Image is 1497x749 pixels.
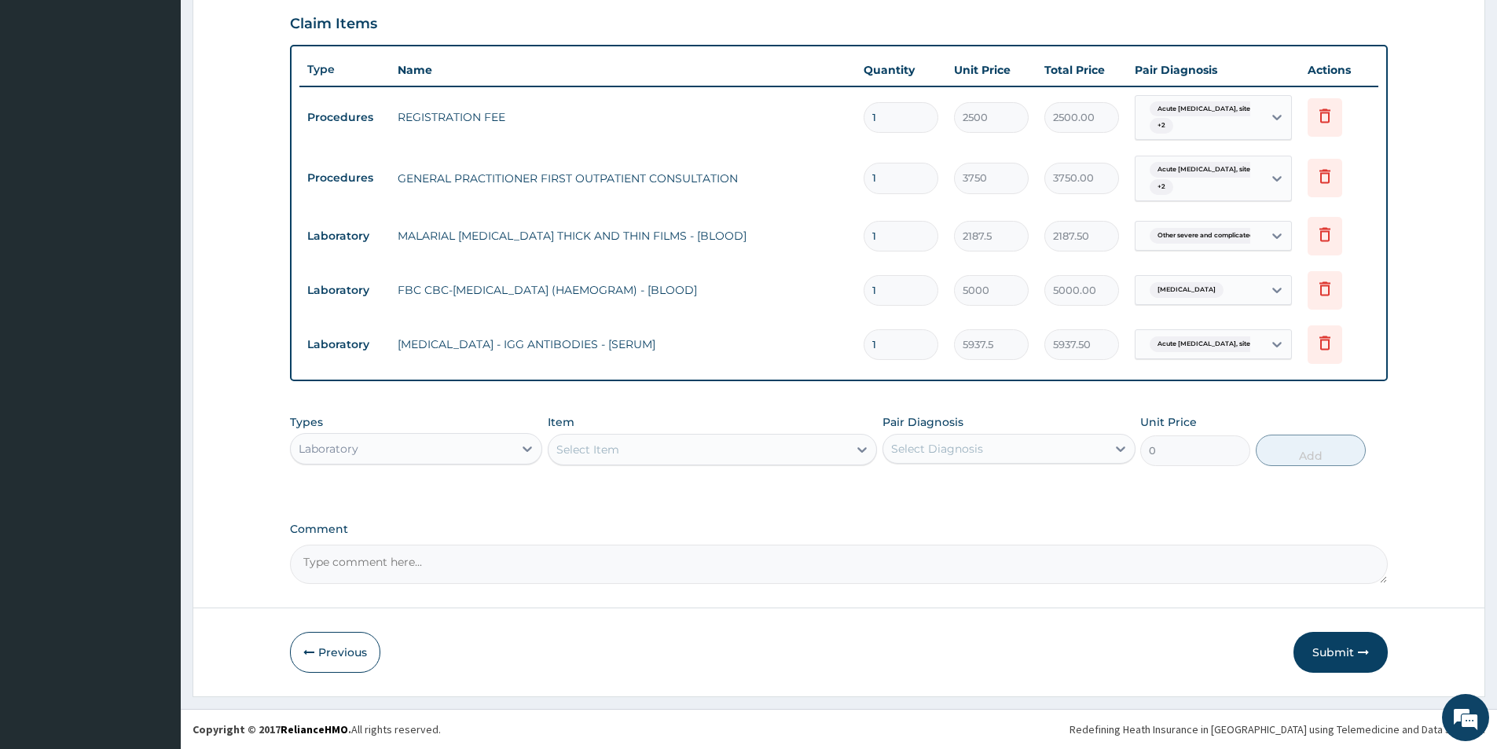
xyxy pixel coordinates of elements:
td: Laboratory [299,276,390,305]
textarea: Type your message and hit 'Enter' [8,429,299,484]
td: MALARIAL [MEDICAL_DATA] THICK AND THIN FILMS - [BLOOD] [390,220,856,252]
td: Laboratory [299,222,390,251]
button: Submit [1293,632,1388,673]
span: + 2 [1150,118,1173,134]
td: REGISTRATION FEE [390,101,856,133]
div: Redefining Heath Insurance in [GEOGRAPHIC_DATA] using Telemedicine and Data Science! [1070,721,1485,737]
span: We're online! [91,198,217,357]
span: Acute [MEDICAL_DATA], site unspe... [1150,162,1283,178]
h3: Claim Items [290,16,377,33]
td: FBC CBC-[MEDICAL_DATA] (HAEMOGRAM) - [BLOOD] [390,274,856,306]
span: Acute [MEDICAL_DATA], site unspe... [1150,336,1283,352]
div: Chat with us now [82,88,264,108]
strong: Copyright © 2017 . [193,722,351,736]
td: [MEDICAL_DATA] - IGG ANTIBODIES - [SERUM] [390,329,856,360]
label: Item [548,414,574,430]
th: Name [390,54,856,86]
footer: All rights reserved. [181,709,1497,749]
td: Laboratory [299,330,390,359]
td: Procedures [299,103,390,132]
label: Comment [290,523,1388,536]
th: Quantity [856,54,946,86]
img: d_794563401_company_1708531726252_794563401 [29,79,64,118]
button: Add [1256,435,1366,466]
span: [MEDICAL_DATA] [1150,282,1224,298]
label: Types [290,416,323,429]
th: Pair Diagnosis [1127,54,1300,86]
th: Actions [1300,54,1378,86]
div: Select Diagnosis [891,441,983,457]
td: GENERAL PRACTITIONER FIRST OUTPATIENT CONSULTATION [390,163,856,194]
a: RelianceHMO [281,722,348,736]
div: Select Item [556,442,619,457]
span: + 2 [1150,179,1173,195]
button: Previous [290,632,380,673]
label: Unit Price [1140,414,1197,430]
div: Minimize live chat window [258,8,295,46]
th: Total Price [1037,54,1127,86]
td: Procedures [299,163,390,193]
span: Other severe and complicated P... [1150,228,1273,244]
th: Unit Price [946,54,1037,86]
label: Pair Diagnosis [882,414,963,430]
th: Type [299,55,390,84]
div: Laboratory [299,441,358,457]
span: Acute [MEDICAL_DATA], site unspe... [1150,101,1283,117]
